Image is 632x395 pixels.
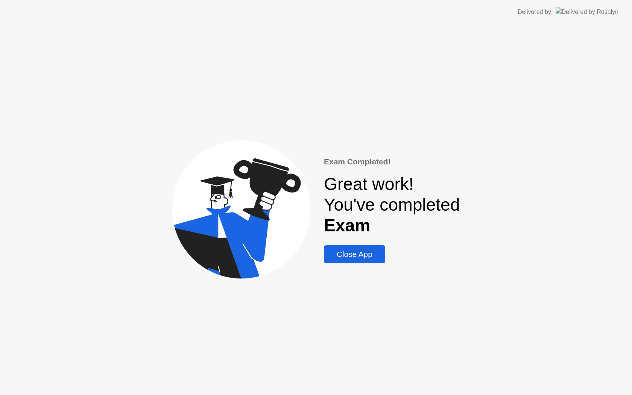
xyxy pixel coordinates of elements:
div: Great work! You've completed [324,174,460,236]
div: Close App [326,250,383,259]
b: Exam [324,216,370,235]
img: Delivered by Rosalyn [556,8,618,16]
div: Delivered by [518,8,551,17]
button: Close App [324,245,385,263]
div: Exam Completed! [324,156,460,168]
